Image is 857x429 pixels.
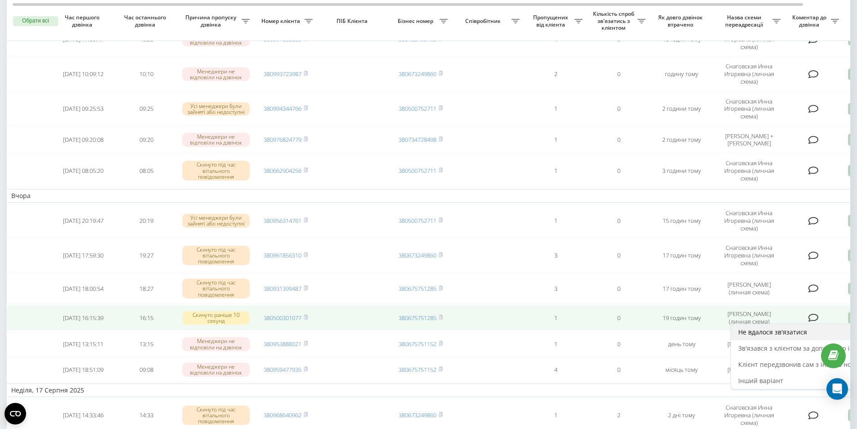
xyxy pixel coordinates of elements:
td: 1 [524,92,587,125]
a: 380976824779 [264,135,301,144]
div: Менеджери не відповіли на дзвінок [182,363,250,376]
td: [PERSON_NAME] (личная схема) [713,274,785,303]
td: 19 годин тому [650,305,713,330]
span: Причина пропуску дзвінка [182,14,242,28]
td: 16:15 [115,305,178,330]
div: Скинуто раніше 10 секунд [182,311,250,325]
a: 380931399487 [264,284,301,293]
a: 380956314761 [264,217,301,225]
span: Час першого дзвінка [59,14,108,28]
a: 380675751285 [399,284,436,293]
td: 09:08 [115,358,178,382]
td: 0 [587,58,650,90]
td: 4 [524,358,587,382]
td: 1 [524,332,587,356]
td: 0 [587,305,650,330]
a: 380993723987 [264,70,301,78]
td: 0 [587,239,650,272]
a: 380675751152 [399,340,436,348]
td: Снаговская Инна Игоревна (личная схема) [713,92,785,125]
td: 0 [587,154,650,187]
td: 1 [524,305,587,330]
div: Менеджери не відповіли на дзвінок [182,68,250,81]
td: [DATE] 09:25:53 [52,92,115,125]
span: Інший варіант [738,376,783,385]
a: 380953888021 [264,340,301,348]
a: 380662904256 [264,167,301,175]
td: Снаговская Инна Игоревна (личная схема) [713,154,785,187]
a: 380500752711 [399,104,436,113]
span: ПІБ Клієнта [325,18,381,25]
div: Усі менеджери були зайняті або недоступні [182,102,250,116]
td: [PERSON_NAME] + [PERSON_NAME] [713,127,785,152]
span: Пропущених від клієнта [529,14,574,28]
span: Коментар до дзвінка [790,14,831,28]
span: Назва схеми переадресації [718,14,772,28]
a: 380500752711 [399,217,436,225]
td: 1 [524,204,587,237]
td: 0 [587,332,650,356]
td: 09:20 [115,127,178,152]
div: Менеджери не відповіли на дзвінок [182,337,250,351]
td: [DATE] 18:51:09 [52,358,115,382]
td: [PERSON_NAME] [713,332,785,356]
td: [PERSON_NAME] (личная схема) [713,305,785,330]
td: [PERSON_NAME] [713,358,785,382]
td: 1 [524,127,587,152]
td: 0 [587,274,650,303]
button: Обрати всі [13,16,58,26]
td: 0 [587,127,650,152]
span: Номер клієнта [259,18,305,25]
a: 380734728498 [399,135,436,144]
td: 19:27 [115,239,178,272]
span: Час останнього дзвінка [122,14,171,28]
td: [DATE] 17:59:30 [52,239,115,272]
div: Скинуто під час вітального повідомлення [182,161,250,181]
td: 0 [587,204,650,237]
td: 1 [524,154,587,187]
td: 2 [524,58,587,90]
td: 08:05 [115,154,178,187]
span: Як довго дзвінок втрачено [657,14,706,28]
span: Бізнес номер [394,18,440,25]
td: 15 годин тому [650,204,713,237]
td: 17 годин тому [650,274,713,303]
td: 2 години тому [650,92,713,125]
td: годину тому [650,58,713,90]
td: 20:19 [115,204,178,237]
div: Скинуто під час вітального повідомлення [182,279,250,298]
div: Open Intercom Messenger [826,378,848,400]
a: 380500301077 [264,314,301,322]
td: 09:25 [115,92,178,125]
td: день тому [650,332,713,356]
span: Кількість спроб зв'язатись з клієнтом [592,10,637,32]
td: [DATE] 16:15:39 [52,305,115,330]
div: Скинуто під час вітального повідомлення [182,406,250,425]
td: 2 години тому [650,127,713,152]
td: 10:10 [115,58,178,90]
span: Не вдалося зв'язатися [738,328,807,336]
td: місяць тому [650,358,713,382]
td: [DATE] 18:00:54 [52,274,115,303]
td: [DATE] 09:20:08 [52,127,115,152]
button: Open CMP widget [4,403,26,424]
div: Менеджери не відповіли на дзвінок [182,133,250,146]
div: Скинуто під час вітального повідомлення [182,246,250,266]
a: 380994344766 [264,104,301,113]
td: 0 [587,358,650,382]
td: 0 [587,92,650,125]
td: [DATE] 08:05:20 [52,154,115,187]
td: Снаговская Инна Игоревна (личная схема) [713,204,785,237]
td: [DATE] 13:15:11 [52,332,115,356]
span: Співробітник [457,18,512,25]
a: 380500752711 [399,167,436,175]
td: [DATE] 10:09:12 [52,58,115,90]
td: 3 [524,239,587,272]
a: 380961856310 [264,251,301,259]
a: 380968640962 [264,411,301,419]
td: 3 години тому [650,154,713,187]
a: 380675751152 [399,366,436,374]
td: 3 [524,274,587,303]
a: 380675751285 [399,314,436,322]
td: 13:15 [115,332,178,356]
